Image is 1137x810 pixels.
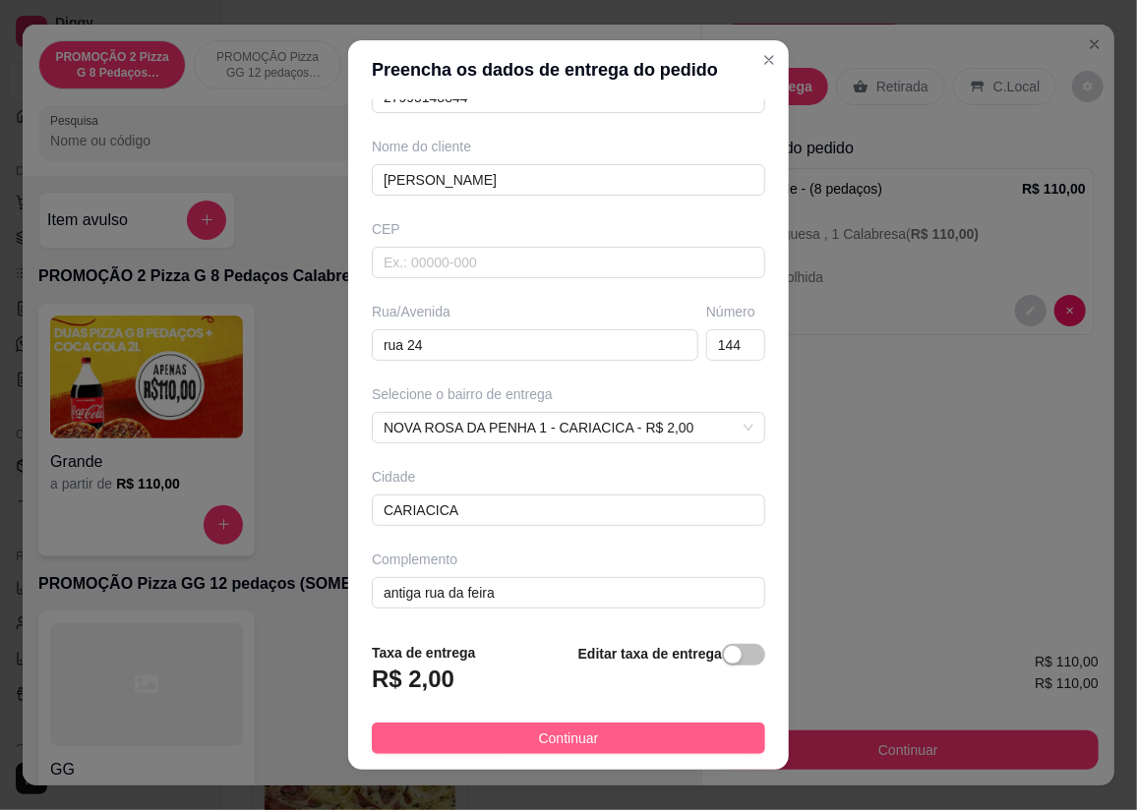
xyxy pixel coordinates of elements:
button: Continuar [372,723,765,754]
div: Cidade [372,467,765,487]
strong: Taxa de entrega [372,645,476,661]
div: Complemento [372,550,765,569]
input: Ex.: 00000-000 [372,247,765,278]
strong: Editar taxa de entrega [578,646,722,662]
div: Número [706,302,765,321]
input: Ex.: João da Silva [372,164,765,196]
input: ex: próximo ao posto de gasolina [372,577,765,608]
div: Rua/Avenida [372,302,698,321]
span: NOVA ROSA DA PENHA 1 - CARIACICA - R$ 2,00 [384,413,753,442]
input: Ex.: Rua Oscar Freire [372,329,698,361]
h3: R$ 2,00 [372,664,454,695]
input: Ex.: Santo André [372,494,765,526]
div: CEP [372,219,765,239]
input: Ex.: 44 [706,329,765,361]
button: Close [753,44,785,76]
div: Selecione o bairro de entrega [372,384,765,404]
div: Nome do cliente [372,137,765,156]
header: Preencha os dados de entrega do pedido [348,40,789,99]
span: Continuar [539,727,599,749]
